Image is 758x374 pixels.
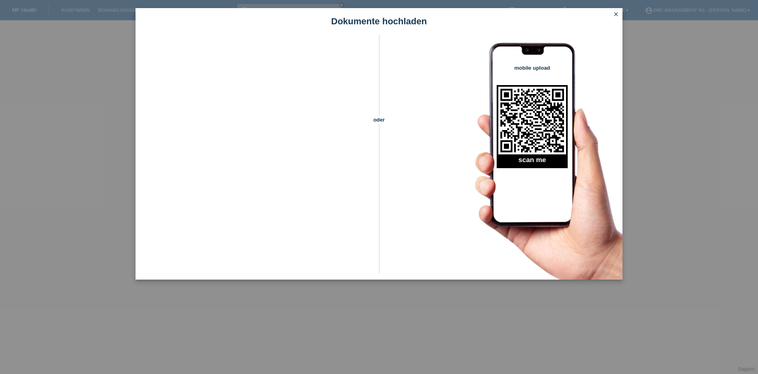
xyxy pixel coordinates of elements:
[497,156,568,168] h2: scan me
[611,10,621,19] a: close
[497,65,568,71] h4: mobile upload
[148,55,365,257] iframe: Upload
[365,115,393,124] span: oder
[136,16,622,26] h1: Dokumente hochladen
[613,11,619,17] i: close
